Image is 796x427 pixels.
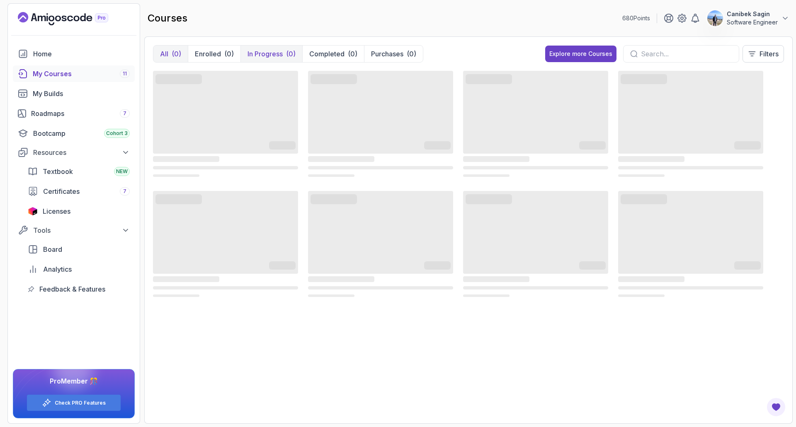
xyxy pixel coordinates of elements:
span: ‌ [153,294,199,297]
a: analytics [23,261,135,277]
span: ‌ [153,286,298,289]
span: ‌ [424,263,451,270]
span: ‌ [618,156,684,162]
span: ‌ [153,71,298,154]
span: ‌ [618,191,763,274]
span: ‌ [311,76,357,82]
button: Check PRO Features [27,394,121,411]
span: ‌ [463,174,510,177]
span: ‌ [155,76,202,82]
span: ‌ [153,276,219,282]
span: 11 [123,70,127,77]
div: My Builds [33,89,130,99]
span: ‌ [618,294,665,297]
button: Explore more Courses [545,46,616,62]
p: Filters [760,49,779,59]
span: ‌ [463,286,608,289]
span: ‌ [621,196,667,203]
span: ‌ [618,71,763,154]
p: In Progress [248,49,283,59]
button: Completed(0) [302,46,364,62]
span: ‌ [308,166,453,169]
span: 7 [123,188,126,195]
button: user profile imageCanibek SaginSoftware Engineer [707,10,789,27]
button: Open Feedback Button [766,397,786,417]
p: All [160,49,168,59]
span: ‌ [153,174,199,177]
span: ‌ [734,143,761,150]
span: ‌ [463,71,608,154]
button: Filters [743,45,784,63]
div: Explore more Courses [549,50,612,58]
div: card loading ui [153,69,298,179]
div: card loading ui [618,69,763,179]
span: ‌ [308,71,453,154]
span: ‌ [579,263,606,270]
span: ‌ [466,196,512,203]
button: In Progress(0) [240,46,302,62]
span: ‌ [308,156,374,162]
div: card loading ui [463,69,608,179]
a: Check PRO Features [55,400,106,406]
p: Enrolled [195,49,221,59]
span: Cohort 3 [106,130,128,137]
button: Tools [13,223,135,238]
div: My Courses [33,69,130,79]
div: (0) [286,49,296,59]
a: licenses [23,203,135,220]
span: ‌ [153,166,298,169]
div: Home [33,49,130,59]
span: ‌ [311,196,357,203]
span: ‌ [463,166,608,169]
span: ‌ [424,143,451,150]
span: ‌ [308,174,354,177]
span: Analytics [43,264,72,274]
div: card loading ui [153,189,298,299]
span: ‌ [308,276,374,282]
div: Bootcamp [33,128,130,138]
button: Resources [13,145,135,160]
span: ‌ [463,294,510,297]
p: Purchases [371,49,403,59]
span: ‌ [155,196,202,203]
a: certificates [23,183,135,200]
input: Search... [641,49,732,59]
div: (0) [407,49,416,59]
p: Completed [309,49,345,59]
span: ‌ [308,294,354,297]
a: board [23,241,135,258]
span: ‌ [269,143,296,150]
span: Textbook [43,166,73,176]
a: courses [13,65,135,82]
span: ‌ [579,143,606,150]
span: ‌ [153,156,219,162]
div: Resources [33,147,130,157]
a: builds [13,85,135,102]
div: Roadmaps [31,109,130,118]
span: ‌ [618,174,665,177]
button: Enrolled(0) [188,46,240,62]
img: jetbrains icon [28,207,38,215]
span: Licenses [43,206,70,216]
p: Software Engineer [727,18,778,27]
span: ‌ [463,156,529,162]
h2: courses [148,12,187,25]
span: ‌ [463,191,608,274]
a: feedback [23,281,135,297]
span: ‌ [618,286,763,289]
span: ‌ [153,191,298,274]
span: Feedback & Features [39,284,105,294]
div: card loading ui [308,69,453,179]
span: ‌ [618,276,684,282]
a: Landing page [18,12,127,25]
div: card loading ui [308,189,453,299]
span: ‌ [734,263,761,270]
span: ‌ [466,76,512,82]
span: ‌ [621,76,667,82]
a: roadmaps [13,105,135,122]
span: ‌ [463,276,529,282]
a: bootcamp [13,125,135,142]
div: (0) [172,49,181,59]
span: 7 [123,110,126,117]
